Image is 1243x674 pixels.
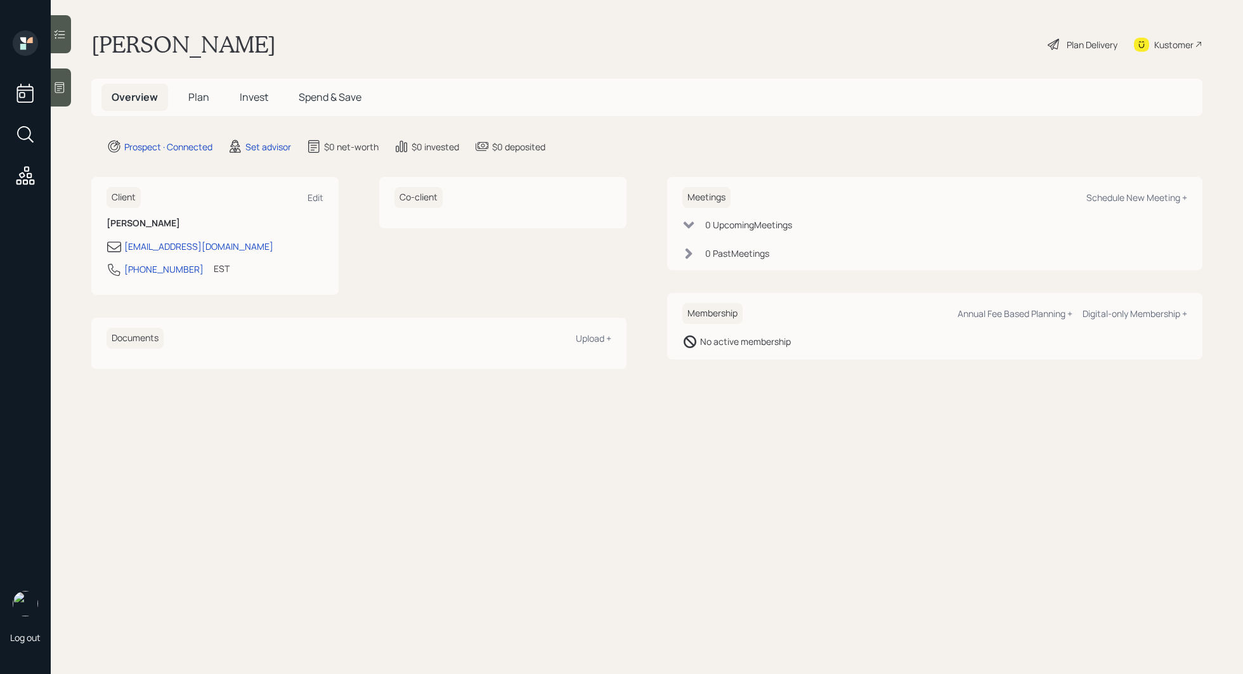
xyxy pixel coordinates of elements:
[1086,191,1187,204] div: Schedule New Meeting +
[245,140,291,153] div: Set advisor
[13,591,38,616] img: retirable_logo.png
[492,140,545,153] div: $0 deposited
[1154,38,1194,51] div: Kustomer
[124,140,212,153] div: Prospect · Connected
[107,187,141,208] h6: Client
[700,335,791,348] div: No active membership
[324,140,379,153] div: $0 net-worth
[124,240,273,253] div: [EMAIL_ADDRESS][DOMAIN_NAME]
[91,30,276,58] h1: [PERSON_NAME]
[107,218,323,229] h6: [PERSON_NAME]
[299,90,361,104] span: Spend & Save
[124,262,204,276] div: [PHONE_NUMBER]
[1083,308,1187,320] div: Digital-only Membership +
[308,191,323,204] div: Edit
[240,90,268,104] span: Invest
[1067,38,1117,51] div: Plan Delivery
[188,90,209,104] span: Plan
[682,187,731,208] h6: Meetings
[394,187,443,208] h6: Co-client
[576,332,611,344] div: Upload +
[412,140,459,153] div: $0 invested
[705,247,769,260] div: 0 Past Meeting s
[214,262,230,275] div: EST
[682,303,743,324] h6: Membership
[958,308,1072,320] div: Annual Fee Based Planning +
[10,632,41,644] div: Log out
[112,90,158,104] span: Overview
[107,328,164,349] h6: Documents
[705,218,792,231] div: 0 Upcoming Meeting s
